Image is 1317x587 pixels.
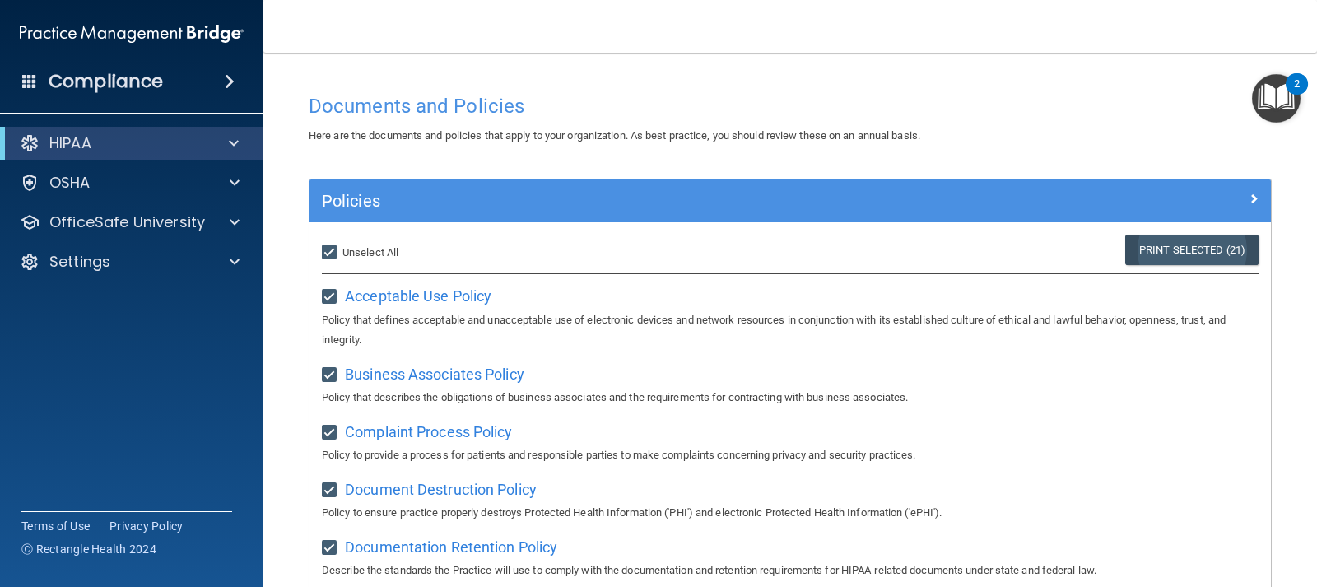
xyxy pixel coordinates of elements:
p: OfficeSafe University [49,212,205,232]
h4: Documents and Policies [309,96,1272,117]
p: Describe the standards the Practice will use to comply with the documentation and retention requi... [322,561,1259,580]
p: Settings [49,252,110,272]
h5: Policies [322,192,1018,210]
p: Policy to provide a process for patients and responsible parties to make complaints concerning pr... [322,445,1259,465]
a: OfficeSafe University [20,212,240,232]
a: HIPAA [20,133,239,153]
img: PMB logo [20,17,244,50]
p: OSHA [49,173,91,193]
input: Unselect All [322,246,341,259]
span: Document Destruction Policy [345,481,537,498]
span: Documentation Retention Policy [345,538,557,556]
span: Complaint Process Policy [345,423,512,440]
p: Policy to ensure practice properly destroys Protected Health Information ('PHI') and electronic P... [322,503,1259,523]
button: Open Resource Center, 2 new notifications [1252,74,1301,123]
span: Acceptable Use Policy [345,287,491,305]
p: Policy that defines acceptable and unacceptable use of electronic devices and network resources i... [322,310,1259,350]
a: Privacy Policy [109,518,184,534]
p: HIPAA [49,133,91,153]
div: 2 [1294,84,1300,105]
span: Ⓒ Rectangle Health 2024 [21,541,156,557]
h4: Compliance [49,70,163,93]
span: Unselect All [342,246,398,259]
p: Policy that describes the obligations of business associates and the requirements for contracting... [322,388,1259,408]
a: Settings [20,252,240,272]
a: OSHA [20,173,240,193]
a: Terms of Use [21,518,90,534]
a: Policies [322,188,1259,214]
span: Here are the documents and policies that apply to your organization. As best practice, you should... [309,129,920,142]
span: Business Associates Policy [345,366,524,383]
a: Print Selected (21) [1125,235,1259,265]
iframe: Drift Widget Chat Controller [1032,492,1297,558]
